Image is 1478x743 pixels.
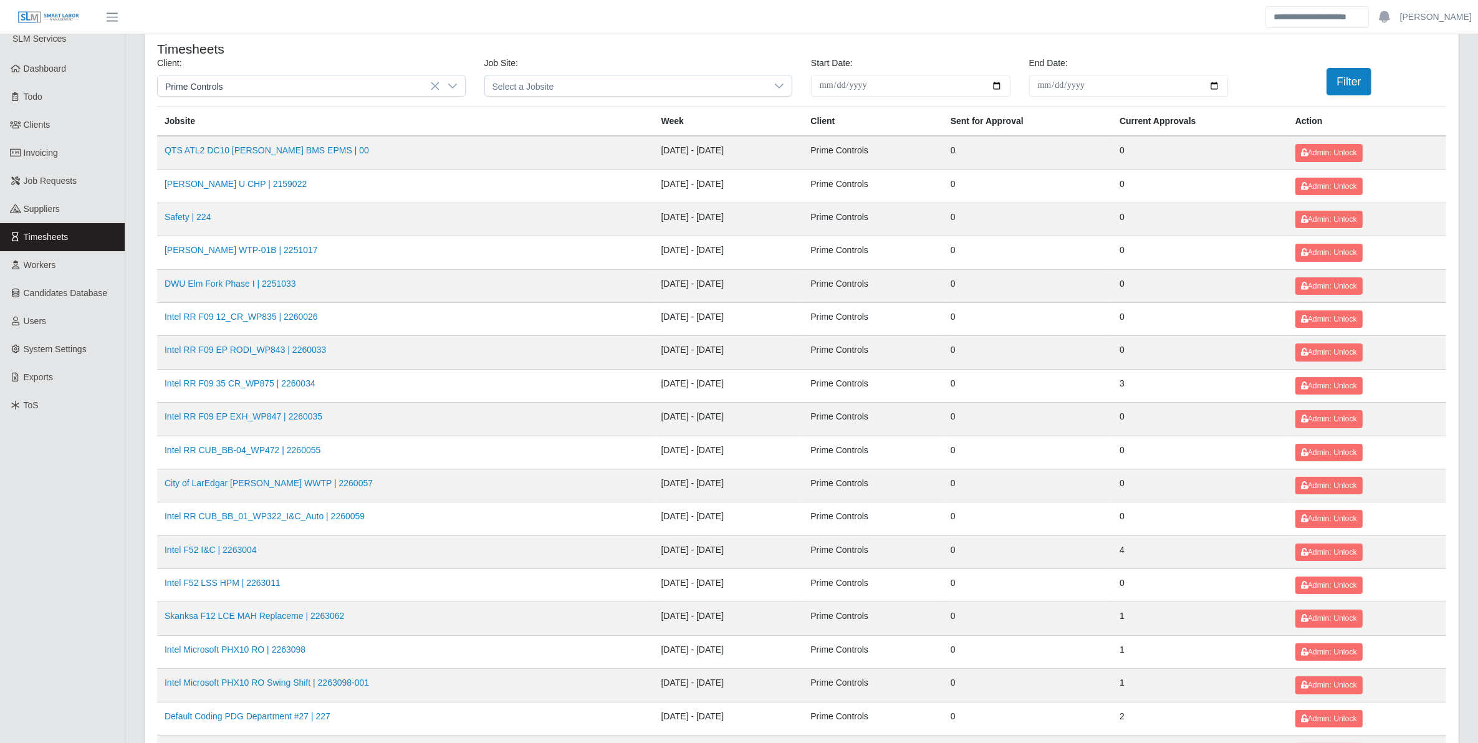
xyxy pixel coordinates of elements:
[943,269,1112,302] td: 0
[484,57,518,70] label: Job Site:
[1301,648,1357,656] span: Admin: Unlock
[1295,343,1363,361] button: Admin: Unlock
[803,107,943,137] th: Client
[654,569,804,602] td: [DATE] - [DATE]
[1295,577,1363,594] button: Admin: Unlock
[24,400,39,410] span: ToS
[1295,643,1363,661] button: Admin: Unlock
[24,64,67,74] span: Dashboard
[943,170,1112,203] td: 0
[803,170,943,203] td: Prime Controls
[1295,610,1363,627] button: Admin: Unlock
[1301,315,1357,324] span: Admin: Unlock
[943,303,1112,336] td: 0
[165,245,318,255] a: [PERSON_NAME] WTP-01B | 2251017
[1112,369,1288,402] td: 3
[654,403,804,436] td: [DATE] - [DATE]
[165,545,257,555] a: Intel F52 I&C | 2263004
[654,436,804,469] td: [DATE] - [DATE]
[158,75,440,96] span: Prime Controls
[803,269,943,302] td: Prime Controls
[485,75,767,96] span: Select a Jobsite
[654,469,804,502] td: [DATE] - [DATE]
[943,469,1112,502] td: 0
[654,107,804,137] th: Week
[803,203,943,236] td: Prime Controls
[165,445,320,455] a: Intel RR CUB_BB-04_WP472 | 2260055
[165,645,305,654] a: Intel Microsoft PHX10 RO | 2263098
[165,279,296,289] a: DWU Elm Fork Phase I | 2251033
[803,336,943,369] td: Prime Controls
[803,602,943,635] td: Prime Controls
[803,669,943,702] td: Prime Controls
[1301,415,1357,423] span: Admin: Unlock
[1295,544,1363,561] button: Admin: Unlock
[1112,602,1288,635] td: 1
[943,236,1112,269] td: 0
[157,107,654,137] th: Jobsite
[1265,6,1369,28] input: Search
[1112,107,1288,137] th: Current Approvals
[24,372,53,382] span: Exports
[654,669,804,702] td: [DATE] - [DATE]
[1295,710,1363,727] button: Admin: Unlock
[943,602,1112,635] td: 0
[654,303,804,336] td: [DATE] - [DATE]
[1295,310,1363,328] button: Admin: Unlock
[943,669,1112,702] td: 0
[24,176,77,186] span: Job Requests
[803,569,943,602] td: Prime Controls
[24,120,50,130] span: Clients
[803,502,943,535] td: Prime Controls
[1112,269,1288,302] td: 0
[803,236,943,269] td: Prime Controls
[1112,403,1288,436] td: 0
[943,535,1112,568] td: 0
[811,57,853,70] label: Start Date:
[1301,681,1357,689] span: Admin: Unlock
[654,535,804,568] td: [DATE] - [DATE]
[1301,581,1357,590] span: Admin: Unlock
[943,403,1112,436] td: 0
[654,369,804,402] td: [DATE] - [DATE]
[1112,469,1288,502] td: 0
[1112,702,1288,735] td: 2
[1301,481,1357,490] span: Admin: Unlock
[1301,614,1357,623] span: Admin: Unlock
[654,236,804,269] td: [DATE] - [DATE]
[165,411,322,421] a: Intel RR F09 EP EXH_WP847 | 2260035
[24,288,108,298] span: Candidates Database
[803,436,943,469] td: Prime Controls
[1112,170,1288,203] td: 0
[1301,282,1357,290] span: Admin: Unlock
[1301,148,1357,157] span: Admin: Unlock
[943,436,1112,469] td: 0
[24,344,87,354] span: System Settings
[654,170,804,203] td: [DATE] - [DATE]
[654,269,804,302] td: [DATE] - [DATE]
[1301,182,1357,191] span: Admin: Unlock
[1301,348,1357,357] span: Admin: Unlock
[654,602,804,635] td: [DATE] - [DATE]
[1295,277,1363,295] button: Admin: Unlock
[803,136,943,170] td: Prime Controls
[1112,635,1288,668] td: 1
[24,260,56,270] span: Workers
[1295,477,1363,494] button: Admin: Unlock
[1295,510,1363,527] button: Admin: Unlock
[654,336,804,369] td: [DATE] - [DATE]
[1112,303,1288,336] td: 0
[1295,377,1363,395] button: Admin: Unlock
[1301,381,1357,390] span: Admin: Unlock
[803,635,943,668] td: Prime Controls
[943,569,1112,602] td: 0
[1112,136,1288,170] td: 0
[1301,514,1357,523] span: Admin: Unlock
[1288,107,1446,137] th: Action
[165,478,373,488] a: City of LarEdgar [PERSON_NAME] WWTP | 2260057
[1295,444,1363,461] button: Admin: Unlock
[654,702,804,735] td: [DATE] - [DATE]
[803,469,943,502] td: Prime Controls
[165,378,315,388] a: Intel RR F09 35 CR_WP875 | 2260034
[24,92,42,102] span: Todo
